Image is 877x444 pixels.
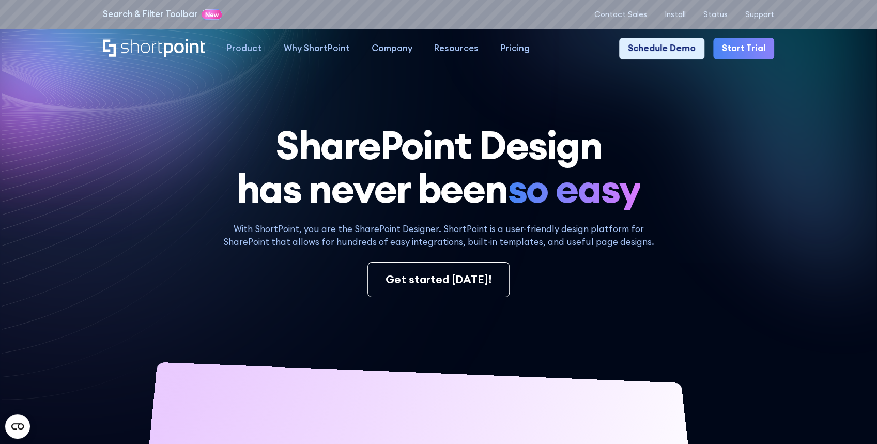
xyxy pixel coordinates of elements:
[665,10,686,19] a: Install
[619,38,704,59] a: Schedule Demo
[227,42,261,55] div: Product
[283,42,349,55] div: Why ShortPoint
[216,38,272,59] a: Product
[5,414,30,439] button: Open CMP widget
[745,10,774,19] a: Support
[489,38,540,59] a: Pricing
[386,271,491,288] div: Get started [DATE]!
[713,38,774,59] a: Start Trial
[703,10,728,19] a: Status
[501,42,530,55] div: Pricing
[434,42,479,55] div: Resources
[361,38,423,59] a: Company
[507,166,640,210] span: so easy
[103,123,774,210] h1: SharePoint Design has never been
[423,38,489,59] a: Resources
[217,223,660,249] p: With ShortPoint, you are the SharePoint Designer. ShortPoint is a user-friendly design platform f...
[367,262,510,297] a: Get started [DATE]!
[103,8,197,21] a: Search & Filter Toolbar
[691,324,877,444] iframe: Chat Widget
[594,10,647,19] a: Contact Sales
[272,38,360,59] a: Why ShortPoint
[103,39,205,58] a: Home
[372,42,412,55] div: Company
